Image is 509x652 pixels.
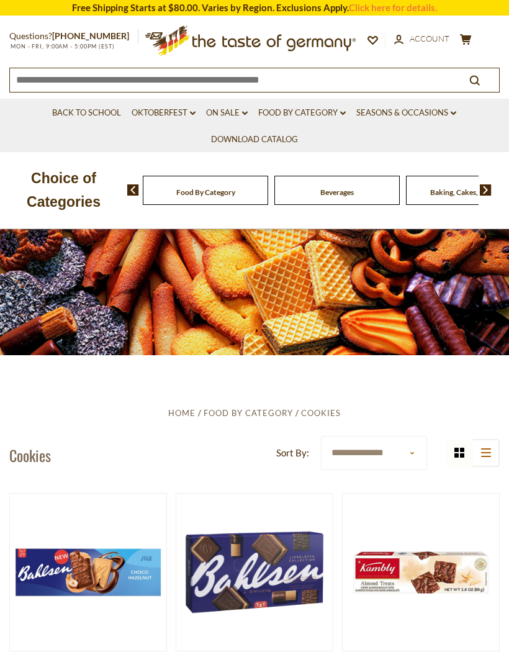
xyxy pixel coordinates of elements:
span: MON - FRI, 9:00AM - 5:00PM (EST) [9,43,115,50]
p: Questions? [9,29,138,44]
a: On Sale [206,106,248,120]
a: Seasons & Occasions [356,106,456,120]
span: Account [410,34,449,43]
a: Account [394,32,449,46]
label: Sort By: [276,445,309,461]
a: Oktoberfest [132,106,196,120]
img: next arrow [480,184,492,196]
a: [PHONE_NUMBER] [52,30,129,41]
a: Click here for details. [349,2,437,13]
a: Food By Category [258,106,346,120]
h1: Cookies [9,446,51,464]
img: Bahlsen Liesoelotte Premium Chocolate Cookie Assortment, 6.1 oz [176,494,333,650]
a: Cookies [301,408,341,418]
img: Kambly Almond Treats, 2.8 oz [343,494,499,650]
a: Download Catalog [211,133,298,147]
a: Food By Category [204,408,293,418]
img: previous arrow [127,184,139,196]
a: Food By Category [176,188,235,197]
a: Baking, Cakes, Desserts [430,188,508,197]
a: Home [168,408,196,418]
img: Bahlsen Milk Chocolate Hazelnut Cookie Box, 3.5 oz. [10,494,166,650]
a: Back to School [52,106,121,120]
a: Beverages [320,188,354,197]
